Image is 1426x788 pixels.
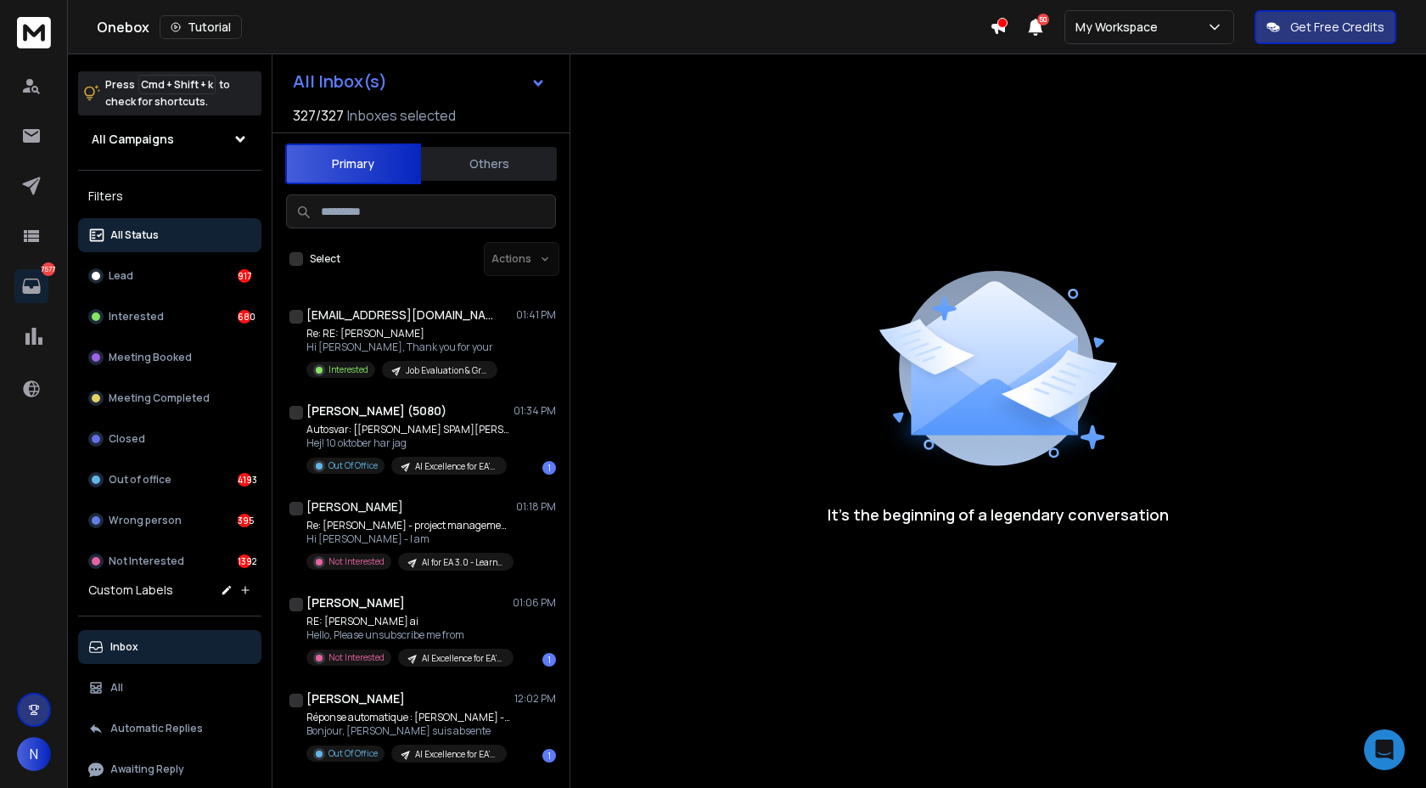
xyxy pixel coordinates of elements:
[306,402,446,419] h1: [PERSON_NAME] (5080)
[78,422,261,456] button: Closed
[78,300,261,334] button: Interested680
[422,652,503,665] p: AI Excellence for EA's - Keynotive
[279,65,559,98] button: All Inbox(s)
[516,308,556,322] p: 01:41 PM
[328,363,368,376] p: Interested
[17,737,51,771] button: N
[238,269,251,283] div: 917
[306,327,497,341] p: Re: RE: [PERSON_NAME]
[1364,729,1405,770] div: Open Intercom Messenger
[88,582,173,599] h3: Custom Labels
[105,76,230,110] p: Press to check for shortcuts.
[109,269,133,283] p: Lead
[306,436,510,450] p: Hej! 10 oktober har jag
[78,381,261,415] button: Meeting Completed
[78,752,261,786] button: Awaiting Reply
[109,432,145,446] p: Closed
[513,596,556,610] p: 01:06 PM
[328,459,378,472] p: Out Of Office
[328,555,385,568] p: Not Interested
[110,228,159,242] p: All Status
[306,532,510,546] p: Hi [PERSON_NAME] - I am
[78,630,261,664] button: Inbox
[78,341,261,374] button: Meeting Booked
[310,252,340,266] label: Select
[415,748,497,761] p: AI Excellence for EA's - Keynotive
[138,75,216,94] span: Cmd + Shift + k
[306,594,405,611] h1: [PERSON_NAME]
[78,504,261,538] button: Wrong person395
[110,681,123,695] p: All
[238,554,251,568] div: 1392
[109,351,192,364] p: Meeting Booked
[516,500,556,514] p: 01:18 PM
[514,692,556,706] p: 12:02 PM
[14,269,48,303] a: 7577
[422,556,503,569] p: AI for EA 3.0 - Learnova
[78,218,261,252] button: All Status
[78,712,261,746] button: Automatic Replies
[306,341,497,354] p: Hi [PERSON_NAME], Thank you for your
[328,747,378,760] p: Out Of Office
[542,653,556,667] div: 1
[160,15,242,39] button: Tutorial
[110,763,184,776] p: Awaiting Reply
[347,105,456,126] h3: Inboxes selected
[306,498,403,515] h1: [PERSON_NAME]
[238,514,251,527] div: 395
[97,15,990,39] div: Onebox
[415,460,497,473] p: AI Excellence for EA's - Keynotive
[1255,10,1396,44] button: Get Free Credits
[238,310,251,324] div: 680
[421,145,557,183] button: Others
[110,640,138,654] p: Inbox
[514,404,556,418] p: 01:34 PM
[306,690,405,707] h1: [PERSON_NAME]
[110,722,203,735] p: Automatic Replies
[92,131,174,148] h1: All Campaigns
[1290,19,1384,36] p: Get Free Credits
[328,651,385,664] p: Not Interested
[306,423,510,436] p: Autosvar: [[PERSON_NAME] SPAM][PERSON_NAME] -
[78,671,261,705] button: All
[542,461,556,475] div: 1
[306,519,510,532] p: Re: [PERSON_NAME] - project management
[293,105,344,126] span: 327 / 327
[109,514,182,527] p: Wrong person
[1037,14,1049,25] span: 50
[306,615,510,628] p: RE: [PERSON_NAME] ai
[109,473,171,487] p: Out of office
[78,544,261,578] button: Not Interested1392
[78,259,261,293] button: Lead917
[78,184,261,208] h3: Filters
[109,554,184,568] p: Not Interested
[293,73,387,90] h1: All Inbox(s)
[109,391,210,405] p: Meeting Completed
[306,724,510,738] p: Bonjour, [PERSON_NAME] suis absente
[406,364,487,377] p: Job Evaluation & Grades 3.0 - Keynotive
[306,628,510,642] p: Hello, Please unsubscribe me from
[285,144,421,184] button: Primary
[828,503,1169,526] p: It’s the beginning of a legendary conversation
[78,463,261,497] button: Out of office4193
[238,473,251,487] div: 4193
[78,122,261,156] button: All Campaigns
[42,262,55,276] p: 7577
[1075,19,1165,36] p: My Workspace
[306,711,510,724] p: Réponse automatique : [PERSON_NAME] - chatgpt
[542,749,556,763] div: 1
[306,307,493,324] h1: [EMAIL_ADDRESS][DOMAIN_NAME]
[109,310,164,324] p: Interested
